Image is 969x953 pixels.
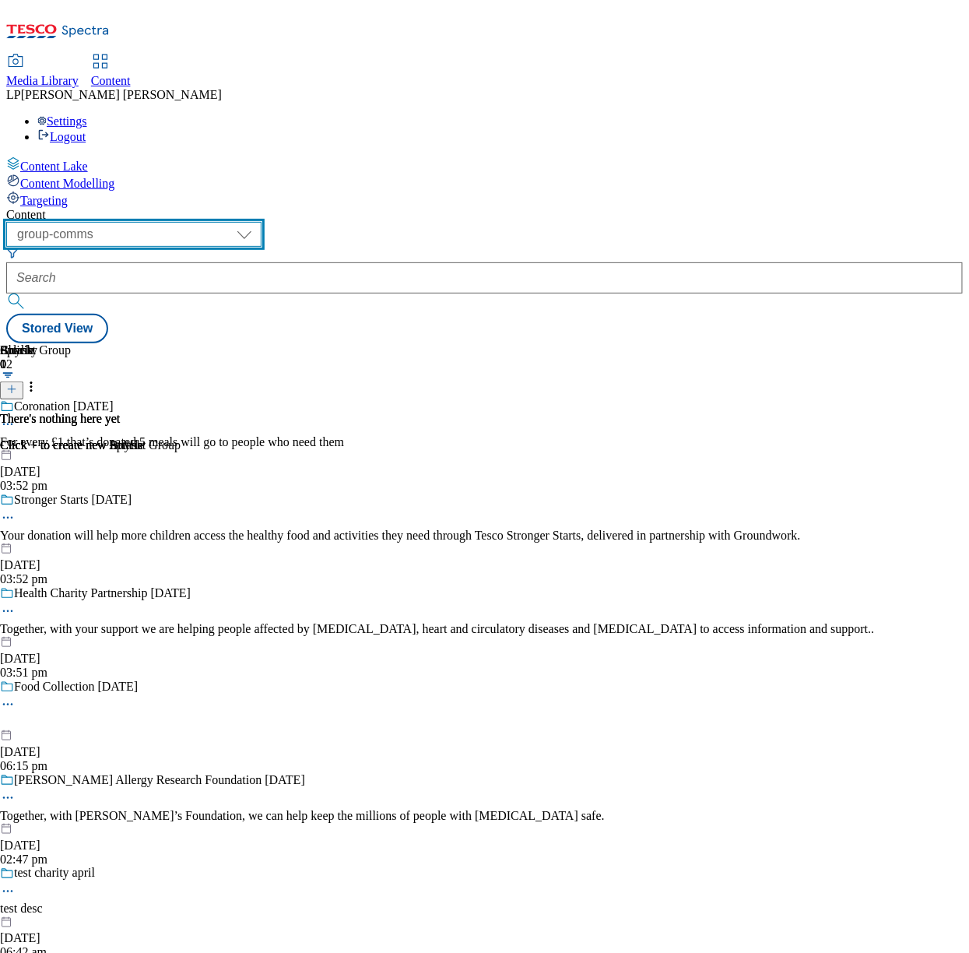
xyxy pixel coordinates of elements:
div: test charity april [14,867,95,881]
a: Settings [37,114,87,128]
div: Stronger Starts [DATE] [14,493,132,507]
a: Content Lake [6,156,963,174]
div: Content [6,208,963,222]
a: Content [91,55,131,88]
div: [PERSON_NAME] Allergy Research Foundation [DATE] [14,773,305,787]
svg: Search Filters [6,247,19,259]
span: Media Library [6,74,79,87]
span: LP [6,88,21,101]
button: Stored View [6,314,108,343]
a: Logout [37,130,86,143]
span: Content [91,74,131,87]
a: Targeting [6,191,963,208]
a: Content Modelling [6,174,963,191]
input: Search [6,262,963,294]
a: Media Library [6,55,79,88]
div: Food Collection [DATE] [14,680,138,694]
span: Content Modelling [20,177,114,190]
span: Content Lake [20,160,88,173]
span: Targeting [20,194,68,207]
div: Health Charity Partnership [DATE] [14,586,191,600]
span: [PERSON_NAME] [PERSON_NAME] [21,88,222,101]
